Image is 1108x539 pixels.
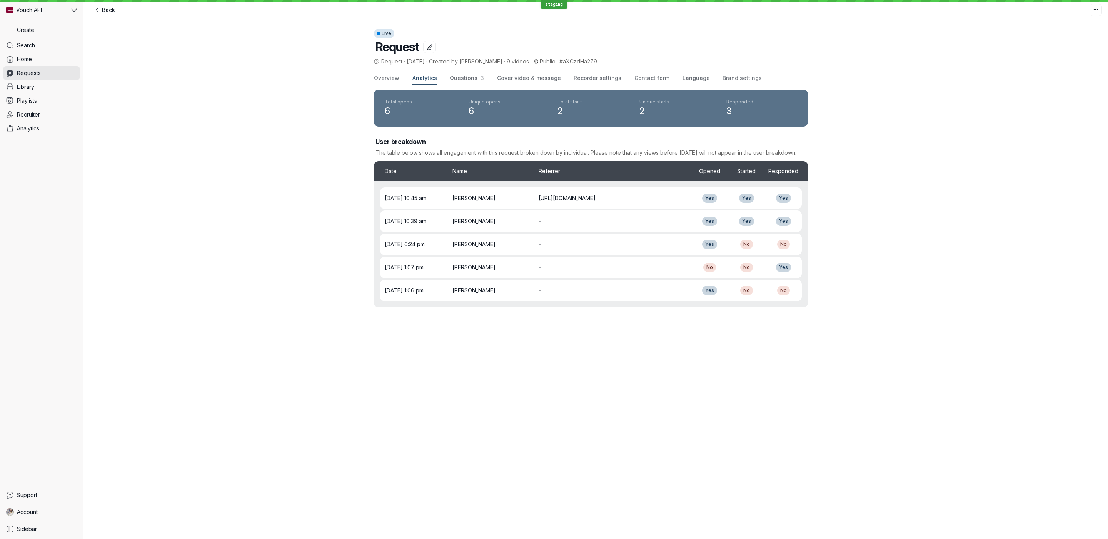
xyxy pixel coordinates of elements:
span: Request [374,58,402,65]
div: No [740,286,753,295]
span: Account [17,508,38,516]
span: Public [540,58,555,65]
span: [PERSON_NAME] [452,287,496,294]
span: Questions [450,75,477,81]
div: Yes [702,240,717,249]
a: Home [3,52,80,66]
span: #aXCzdHa2Z9 [559,58,597,65]
a: Requests [3,66,80,80]
a: Playlists [3,94,80,108]
div: No [777,240,790,249]
span: Search [17,42,35,49]
div: Referrer [534,161,691,181]
span: 6 [469,105,544,117]
a: Support [3,488,80,502]
div: Yes [776,263,791,272]
span: - [539,240,541,248]
div: Yes [702,194,717,203]
div: Yes [776,194,791,203]
div: No [777,286,790,295]
span: Responded [726,99,797,105]
img: Gary Zurnamer avatar [6,508,14,516]
span: Playlists [17,97,37,105]
span: 2 [557,105,627,117]
div: Date [380,161,448,181]
span: Vouch API [16,6,42,14]
span: Request [375,39,419,54]
div: Yes [702,217,717,226]
span: Back [102,6,115,14]
span: 6 [385,105,456,117]
span: Create [17,26,34,34]
span: Sidebar [17,525,37,533]
span: - [539,217,541,225]
div: [DATE] 6:24 pm [380,234,448,254]
span: · [555,58,559,65]
span: Analytics [17,125,39,132]
div: No [740,263,753,272]
a: Recruiter [3,108,80,122]
span: [PERSON_NAME] [452,194,496,202]
a: Gary Zurnamer avatarAccount [3,505,80,519]
div: Responded [765,161,802,181]
span: Overview [374,74,399,82]
span: Created by [PERSON_NAME] [429,58,502,65]
span: [PERSON_NAME] [452,264,496,271]
span: · [502,58,507,65]
span: 3 [726,105,797,117]
a: Library [3,80,80,94]
div: [DATE] 10:39 am [380,211,448,231]
span: Recorder settings [574,74,621,82]
span: [DATE] [407,58,425,65]
div: Yes [702,286,717,295]
span: · [529,58,533,65]
span: - [539,264,541,271]
span: 3 [477,75,484,81]
div: Yes [776,217,791,226]
span: Analytics [412,74,437,82]
a: Analytics [3,122,80,135]
div: [DATE] 1:06 pm [380,280,448,300]
div: Started [728,161,765,181]
span: Live [382,29,391,38]
span: Brand settings [723,74,762,82]
span: · [425,58,429,65]
div: Yes [739,217,754,226]
span: Home [17,55,32,63]
span: Requests [17,69,41,77]
span: Library [17,83,34,91]
span: - [539,287,541,294]
span: Total opens [385,99,456,105]
button: Vouch API avatarVouch API [3,3,80,17]
p: The table below shows all engagement with this request broken down by individual. Please note tha... [375,149,806,157]
span: Cover video & message [497,74,561,82]
span: 9 videos [507,58,529,65]
div: No [740,240,753,249]
div: No [703,263,716,272]
span: Unique opens [469,99,544,105]
div: Name [448,161,534,181]
div: Vouch API [3,3,70,17]
a: Search [3,38,80,52]
button: Edit title [423,41,436,53]
span: Unique starts [639,99,713,105]
div: Yes [739,194,754,203]
span: [PERSON_NAME] [452,240,496,248]
span: Recruiter [17,111,40,118]
span: [URL][DOMAIN_NAME] [539,194,596,202]
a: Back [89,4,120,16]
img: Vouch API avatar [6,7,13,13]
div: [DATE] 10:45 am [380,188,448,208]
span: Language [682,74,710,82]
button: Create [3,23,80,37]
h4: User breakdown [375,137,806,146]
span: Total starts [557,99,627,105]
span: Contact form [634,74,669,82]
a: Sidebar [3,522,80,536]
div: Opened [691,161,728,181]
span: [PERSON_NAME] [452,217,496,225]
span: Support [17,491,37,499]
div: [DATE] 1:07 pm [380,257,448,277]
span: · [402,58,407,65]
span: 2 [639,105,713,117]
